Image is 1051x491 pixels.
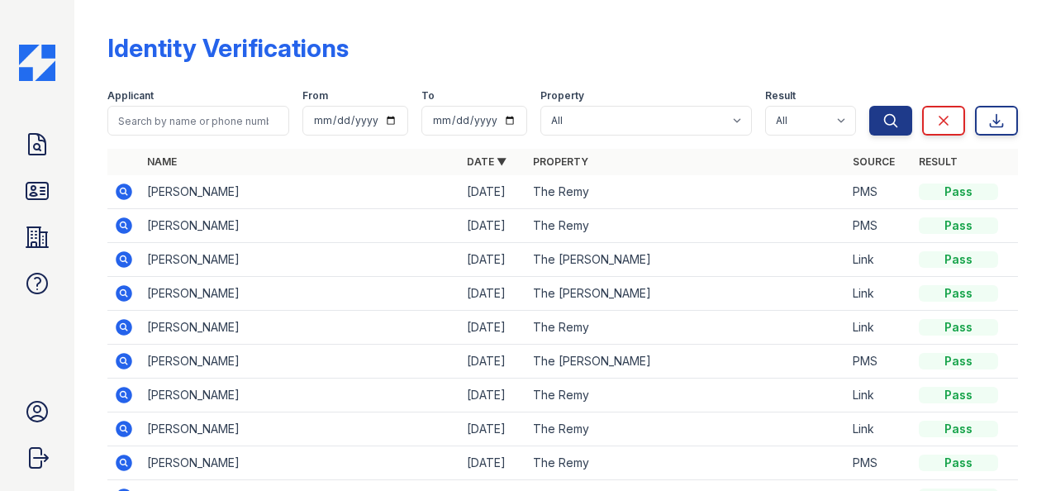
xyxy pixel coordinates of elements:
td: The Remy [526,175,846,209]
td: [PERSON_NAME] [140,379,460,412]
td: [DATE] [460,277,526,311]
td: [PERSON_NAME] [140,175,460,209]
label: Applicant [107,89,154,102]
td: The [PERSON_NAME] [526,243,846,277]
td: The Remy [526,379,846,412]
td: PMS [846,446,912,480]
td: [PERSON_NAME] [140,243,460,277]
div: Identity Verifications [107,33,349,63]
td: Link [846,277,912,311]
img: CE_Icon_Blue-c292c112584629df590d857e76928e9f676e5b41ef8f769ba2f05ee15b207248.png [19,45,55,81]
td: Link [846,379,912,412]
input: Search by name or phone number [107,106,289,136]
td: [PERSON_NAME] [140,277,460,311]
div: Pass [919,184,998,200]
td: [PERSON_NAME] [140,345,460,379]
div: Pass [919,319,998,336]
a: Name [147,155,177,168]
td: Link [846,311,912,345]
a: Property [533,155,588,168]
td: [DATE] [460,412,526,446]
td: The [PERSON_NAME] [526,345,846,379]
td: [DATE] [460,311,526,345]
td: The Remy [526,446,846,480]
td: [DATE] [460,345,526,379]
div: Pass [919,421,998,437]
div: Pass [919,251,998,268]
label: Property [540,89,584,102]
td: PMS [846,175,912,209]
td: [DATE] [460,243,526,277]
label: From [302,89,328,102]
td: [DATE] [460,209,526,243]
label: Result [765,89,796,102]
a: Source [853,155,895,168]
td: [DATE] [460,446,526,480]
a: Date ▼ [467,155,506,168]
td: The Remy [526,412,846,446]
td: [PERSON_NAME] [140,446,460,480]
a: Result [919,155,958,168]
td: The [PERSON_NAME] [526,277,846,311]
td: PMS [846,209,912,243]
div: Pass [919,353,998,369]
div: Pass [919,217,998,234]
td: The Remy [526,311,846,345]
td: The Remy [526,209,846,243]
td: [PERSON_NAME] [140,412,460,446]
td: PMS [846,345,912,379]
td: Link [846,412,912,446]
div: Pass [919,455,998,471]
div: Pass [919,285,998,302]
td: [PERSON_NAME] [140,209,460,243]
td: [PERSON_NAME] [140,311,460,345]
td: Link [846,243,912,277]
label: To [421,89,435,102]
div: Pass [919,387,998,403]
td: [DATE] [460,379,526,412]
td: [DATE] [460,175,526,209]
